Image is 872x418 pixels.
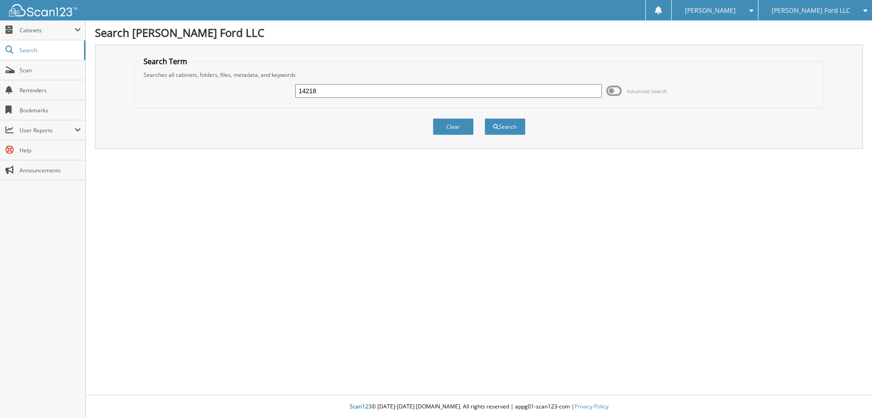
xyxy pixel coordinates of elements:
span: Cabinets [20,26,74,34]
span: Advanced Search [627,88,667,95]
span: Scan123 [350,403,372,410]
button: Clear [433,118,474,135]
span: [PERSON_NAME] [685,8,736,13]
span: Reminders [20,86,81,94]
legend: Search Term [139,56,192,66]
span: Announcements [20,166,81,174]
div: © [DATE]-[DATE] [DOMAIN_NAME]. All rights reserved | appg01-scan123-com | [86,396,872,418]
span: Bookmarks [20,106,81,114]
span: Help [20,146,81,154]
span: [PERSON_NAME] Ford LLC [772,8,850,13]
span: Search [20,46,79,54]
span: Scan [20,66,81,74]
a: Privacy Policy [575,403,609,410]
img: scan123-logo-white.svg [9,4,77,16]
span: User Reports [20,126,74,134]
iframe: Chat Widget [827,374,872,418]
h1: Search [PERSON_NAME] Ford LLC [95,25,863,40]
button: Search [485,118,525,135]
div: Searches all cabinets, folders, files, metadata, and keywords [139,71,819,79]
